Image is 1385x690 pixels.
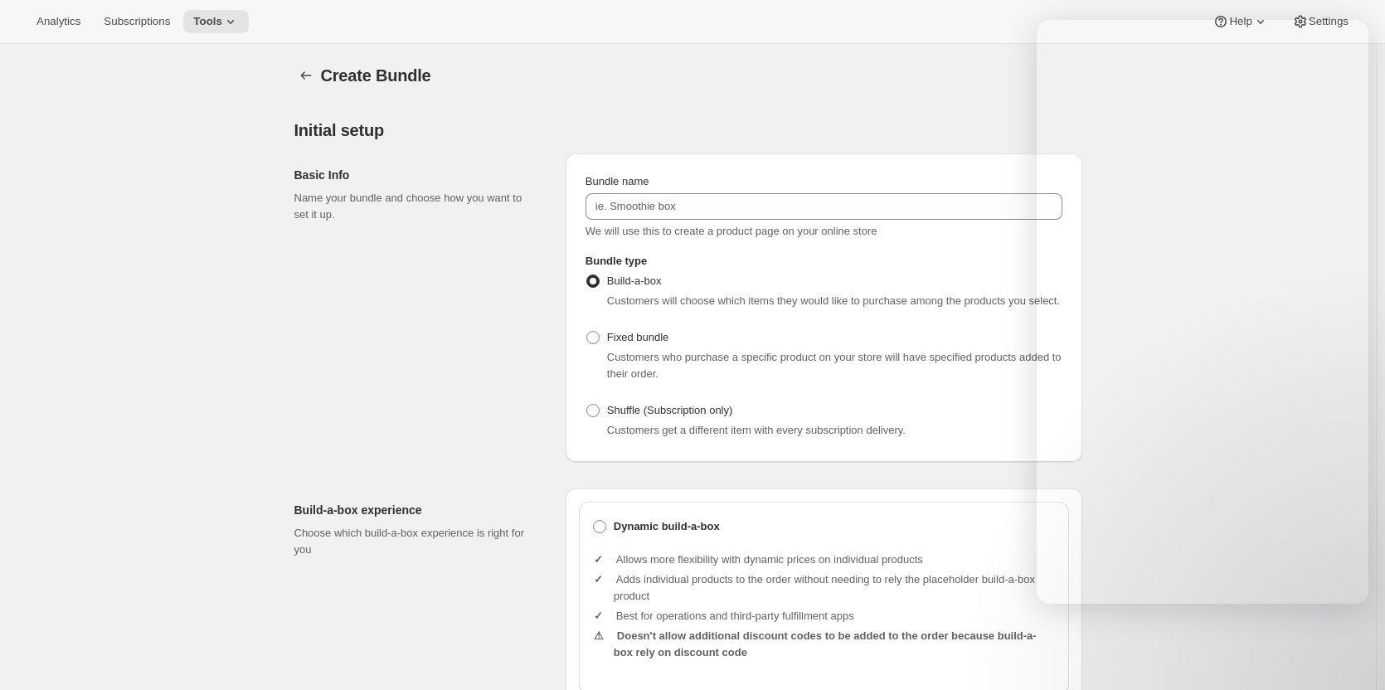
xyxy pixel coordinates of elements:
span: Settings [1309,15,1349,28]
span: Subscriptions [104,15,170,28]
button: Subscriptions [94,10,180,33]
iframe: Intercom live chat [1329,617,1368,657]
iframe: Intercom live chat [1037,20,1368,604]
span: Help [1229,15,1251,28]
button: Help [1203,10,1278,33]
span: Build-a-box [607,275,662,287]
span: Shuffle (Subscription only) [607,404,733,416]
button: Bundles [294,64,318,87]
span: Bundle name [586,175,649,187]
h2: Initial setup [294,120,1082,140]
span: Fixed bundle [607,331,668,343]
p: Name your bundle and choose how you want to set it up. [294,190,539,223]
h2: Build-a-box experience [294,502,539,518]
span: Tools [193,15,222,28]
span: Bundle type [586,255,647,267]
span: Customers get a different item with every subscription delivery. [607,424,906,436]
li: Allows more flexibility with dynamic prices on individual products [614,552,1056,568]
li: Best for operations and third-party fulfillment apps [614,608,1056,624]
input: ie. Smoothie box [586,193,1062,220]
button: Analytics [27,10,90,33]
b: Dynamic build-a-box [614,518,720,535]
button: Tools [183,10,249,33]
span: Analytics [36,15,80,28]
span: Create Bundle [321,66,431,85]
li: Doesn't allow additional discount codes to be added to the order because build-a-box rely on disc... [614,628,1056,661]
span: Customers who purchase a specific product on your store will have specified products added to the... [607,351,1062,380]
h2: Basic Info [294,167,539,183]
span: We will use this to create a product page on your online store [586,225,877,237]
p: Choose which build-a-box experience is right for you [294,525,539,558]
button: Settings [1282,10,1358,33]
li: Adds individual products to the order without needing to rely the placeholder build-a-box product [614,571,1056,605]
span: Customers will choose which items they would like to purchase among the products you select. [607,294,1060,307]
